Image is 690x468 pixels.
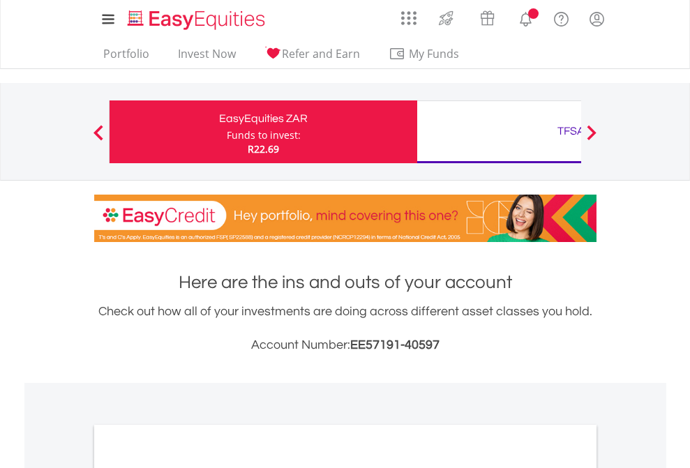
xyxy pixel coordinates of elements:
img: EasyEquities_Logo.png [125,8,271,31]
a: Portfolio [98,47,155,68]
img: EasyCredit Promotion Banner [94,195,597,242]
a: FAQ's and Support [543,3,579,31]
a: Invest Now [172,47,241,68]
span: Refer and Earn [282,46,360,61]
img: vouchers-v2.svg [476,7,499,29]
span: My Funds [389,45,480,63]
button: Next [578,132,606,146]
div: Check out how all of your investments are doing across different asset classes you hold. [94,302,597,355]
h1: Here are the ins and outs of your account [94,270,597,295]
a: Vouchers [467,3,508,29]
img: grid-menu-icon.svg [401,10,417,26]
a: Refer and Earn [259,47,366,68]
a: My Profile [579,3,615,34]
span: EE57191-40597 [350,338,440,352]
button: Previous [84,132,112,146]
img: thrive-v2.svg [435,7,458,29]
span: R22.69 [248,142,279,156]
a: Notifications [508,3,543,31]
div: EasyEquities ZAR [118,109,409,128]
h3: Account Number: [94,335,597,355]
a: AppsGrid [392,3,426,26]
div: Funds to invest: [227,128,301,142]
a: Home page [122,3,271,31]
